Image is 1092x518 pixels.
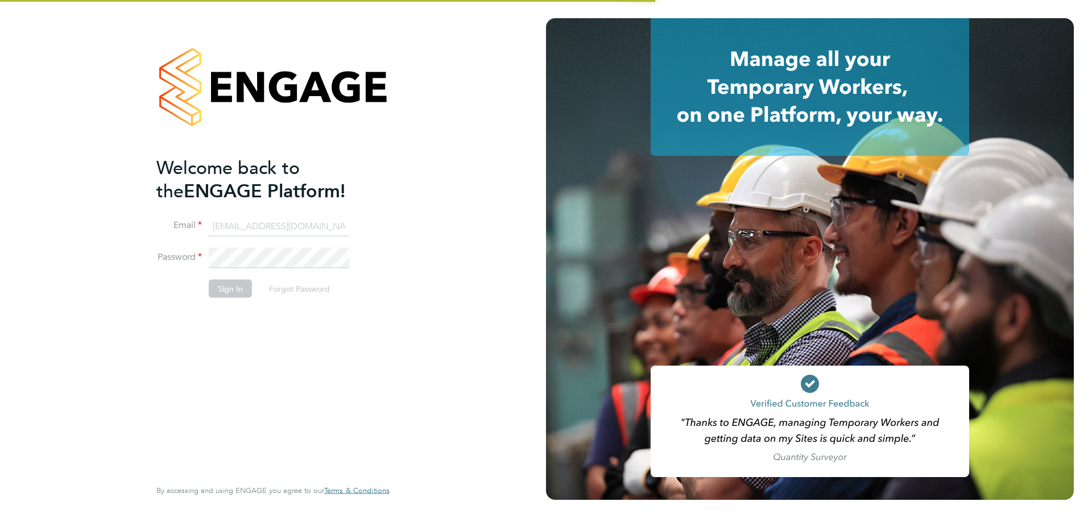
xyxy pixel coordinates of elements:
button: Sign In [209,280,252,298]
label: Password [156,251,202,263]
label: Email [156,219,202,231]
button: Forgot Password [260,280,339,298]
span: By accessing and using ENGAGE you agree to our [156,486,390,495]
h2: ENGAGE Platform! [156,156,378,202]
span: Welcome back to the [156,156,300,202]
input: Enter your work email... [209,216,349,237]
a: Terms & Conditions [324,486,390,495]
